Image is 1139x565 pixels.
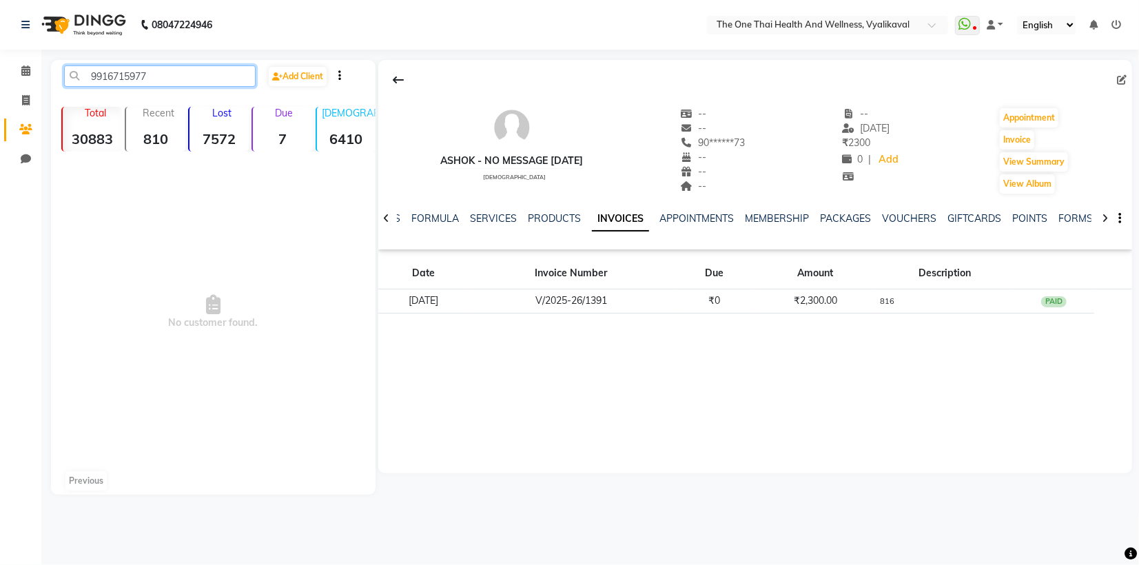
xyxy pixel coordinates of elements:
[1000,130,1034,150] button: Invoice
[948,212,1002,225] a: GIFTCARDS
[378,289,469,314] td: [DATE]
[469,289,674,314] td: V/2025-26/1391
[51,157,376,467] span: No customer found.
[189,130,249,147] strong: 7572
[256,107,312,119] p: Due
[681,180,707,192] span: --
[881,296,895,306] small: 816
[876,258,1014,289] th: Description
[469,258,674,289] th: Invoice Number
[681,165,707,178] span: --
[63,130,122,147] strong: 30883
[843,136,871,149] span: 2300
[528,212,581,225] a: PRODUCTS
[126,130,185,147] strong: 810
[195,107,249,119] p: Lost
[883,212,937,225] a: VOUCHERS
[746,212,810,225] a: MEMBERSHIP
[269,67,327,86] a: Add Client
[152,6,212,44] b: 08047224946
[1059,212,1094,225] a: FORMS
[660,212,735,225] a: APPOINTMENTS
[681,122,707,134] span: --
[35,6,130,44] img: logo
[64,65,256,87] input: Search by Name/Mobile/Email/Code
[1013,212,1048,225] a: POINTS
[470,212,517,225] a: SERVICES
[411,212,459,225] a: FORMULA
[440,154,583,168] div: ashok - no message [DATE]
[674,258,755,289] th: Due
[491,107,533,148] img: avatar
[755,258,876,289] th: Amount
[1000,108,1058,127] button: Appointment
[253,130,312,147] strong: 7
[755,289,876,314] td: ₹2,300.00
[483,174,546,181] span: [DEMOGRAPHIC_DATA]
[674,289,755,314] td: ₹0
[322,107,376,119] p: [DEMOGRAPHIC_DATA]
[317,130,376,147] strong: 6410
[378,258,469,289] th: Date
[132,107,185,119] p: Recent
[821,212,872,225] a: PACKAGES
[1000,152,1068,172] button: View Summary
[877,150,901,169] a: Add
[68,107,122,119] p: Total
[843,122,890,134] span: [DATE]
[1000,174,1055,194] button: View Album
[869,152,872,167] span: |
[1041,296,1067,307] div: PAID
[592,207,649,232] a: INVOICES
[843,107,869,120] span: --
[681,151,707,163] span: --
[384,67,413,93] div: Back to Client
[843,153,863,165] span: 0
[681,107,707,120] span: --
[843,136,849,149] span: ₹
